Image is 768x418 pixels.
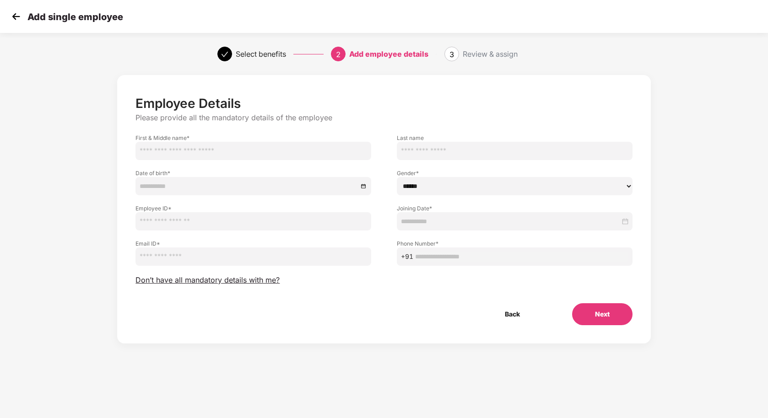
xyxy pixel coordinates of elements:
[135,275,280,285] span: Don’t have all mandatory details with me?
[135,134,371,142] label: First & Middle name
[27,11,123,22] p: Add single employee
[463,47,518,61] div: Review & assign
[397,169,633,177] label: Gender
[397,204,633,212] label: Joining Date
[135,204,371,212] label: Employee ID
[135,240,371,247] label: Email ID
[336,50,341,59] span: 2
[221,51,228,58] span: check
[449,50,454,59] span: 3
[135,113,632,123] p: Please provide all the mandatory details of the employee
[401,252,413,262] span: +91
[572,303,633,325] button: Next
[135,96,632,111] p: Employee Details
[135,169,371,177] label: Date of birth
[349,47,428,61] div: Add employee details
[9,10,23,23] img: svg+xml;base64,PHN2ZyB4bWxucz0iaHR0cDovL3d3dy53My5vcmcvMjAwMC9zdmciIHdpZHRoPSIzMCIgaGVpZ2h0PSIzMC...
[482,303,543,325] button: Back
[397,134,633,142] label: Last name
[236,47,286,61] div: Select benefits
[397,240,633,247] label: Phone Number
